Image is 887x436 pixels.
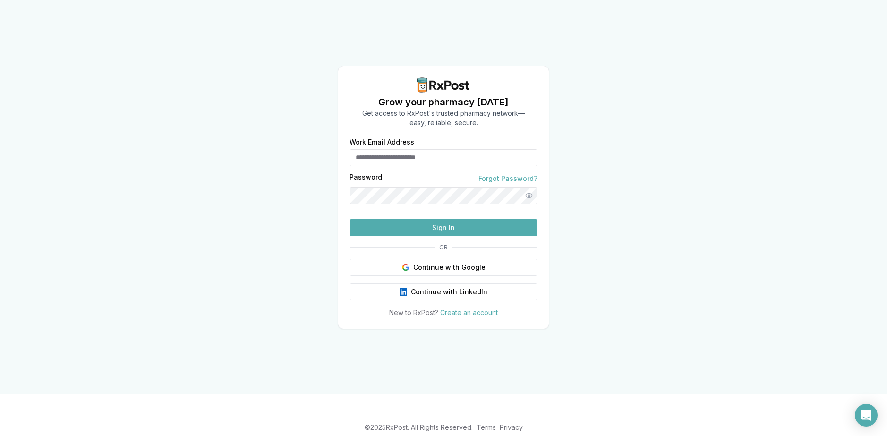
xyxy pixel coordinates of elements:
label: Work Email Address [350,139,537,145]
button: Continue with Google [350,259,537,276]
div: Open Intercom Messenger [855,404,878,427]
button: Continue with LinkedIn [350,283,537,300]
h1: Grow your pharmacy [DATE] [362,95,525,109]
a: Create an account [440,308,498,316]
img: RxPost Logo [413,77,474,93]
img: Google [402,264,409,271]
button: Sign In [350,219,537,236]
button: Show password [520,187,537,204]
label: Password [350,174,382,183]
a: Terms [477,423,496,431]
span: New to RxPost? [389,308,438,316]
span: OR [435,244,452,251]
a: Privacy [500,423,523,431]
img: LinkedIn [400,288,407,296]
a: Forgot Password? [478,174,537,183]
p: Get access to RxPost's trusted pharmacy network— easy, reliable, secure. [362,109,525,128]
